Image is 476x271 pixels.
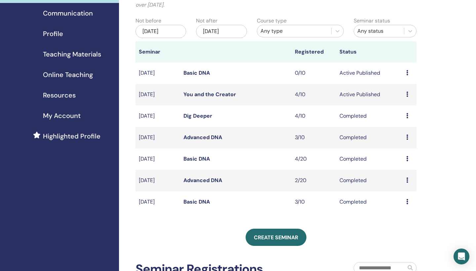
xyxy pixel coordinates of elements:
label: Not before [136,17,161,25]
span: Create seminar [254,234,298,241]
td: [DATE] [136,127,180,148]
th: Seminar [136,41,180,62]
td: Completed [336,105,403,127]
td: 4/10 [292,84,336,105]
td: Completed [336,191,403,213]
a: Basic DNA [183,198,210,205]
td: 2/20 [292,170,336,191]
span: Profile [43,29,63,39]
span: My Account [43,111,81,121]
td: [DATE] [136,170,180,191]
a: Create seminar [246,229,306,246]
div: Open Intercom Messenger [454,249,469,264]
span: Communication [43,8,93,18]
td: [DATE] [136,148,180,170]
td: Active Published [336,84,403,105]
td: [DATE] [136,84,180,105]
a: Advanced DNA [183,134,222,141]
label: Seminar status [354,17,390,25]
div: Any type [260,27,328,35]
td: Completed [336,148,403,170]
div: Any status [357,27,401,35]
span: Online Teaching [43,70,93,80]
td: Completed [336,170,403,191]
td: 3/10 [292,127,336,148]
label: Not after [196,17,218,25]
span: Resources [43,90,76,100]
td: 3/10 [292,191,336,213]
a: You and the Creator [183,91,236,98]
div: [DATE] [196,25,247,38]
th: Status [336,41,403,62]
td: Active Published [336,62,403,84]
th: Registered [292,41,336,62]
a: Basic DNA [183,69,210,76]
td: [DATE] [136,62,180,84]
td: Completed [336,127,403,148]
td: 4/10 [292,105,336,127]
div: [DATE] [136,25,186,38]
span: Teaching Materials [43,49,101,59]
label: Course type [257,17,287,25]
td: [DATE] [136,105,180,127]
a: Basic DNA [183,155,210,162]
td: [DATE] [136,191,180,213]
a: Dig Deeper [183,112,212,119]
a: Advanced DNA [183,177,222,184]
td: 4/20 [292,148,336,170]
span: Highlighted Profile [43,131,100,141]
td: 0/10 [292,62,336,84]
